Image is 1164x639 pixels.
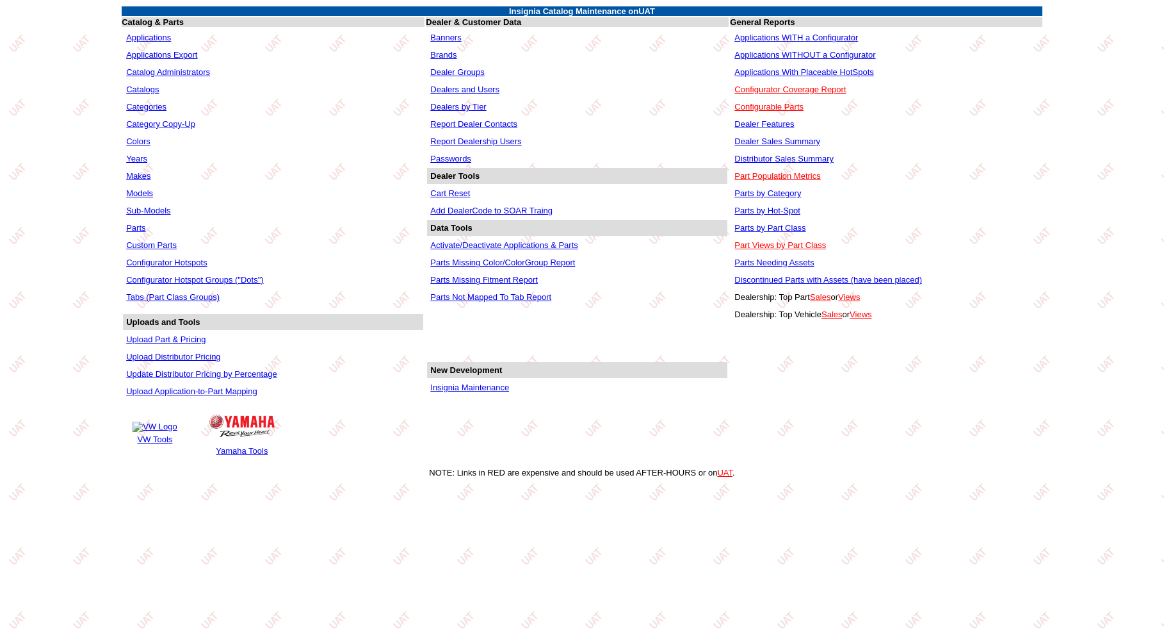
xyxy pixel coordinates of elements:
[430,85,499,94] a: Dealers and Users
[209,445,275,456] td: Yamaha Tools
[734,223,805,233] a: Parts by Part Class
[734,275,922,285] a: Discontinued Parts with Assets (have been placed)
[638,6,655,16] span: UAT
[126,317,200,327] b: Uploads and Tools
[850,310,871,319] a: Views
[126,137,150,146] a: Colors
[734,240,826,250] a: Part Views by Part Class
[430,50,457,60] a: Brands
[810,292,831,302] a: Sales
[132,434,177,445] td: VW Tools
[126,292,220,302] a: Tabs (Part Class Groups)
[5,468,1159,477] div: NOTE: Links in RED are expensive and should be used AFTER-HOURS or on .
[430,223,473,233] b: Data Tools
[207,408,277,458] a: Yamaha Logo Yamaha Tools
[126,386,257,396] a: Upload Application-to-Part Mapping
[734,206,800,215] a: Parts by Hot-Spot
[430,154,471,163] a: Passwords
[838,292,860,302] a: Views
[209,415,275,437] img: Yamaha Logo
[734,85,846,94] a: Configurator Coverage Report
[126,50,197,60] a: Applications Export
[126,369,277,379] a: Update Distributor Pricing by Percentage
[430,67,485,77] a: Dealer Groups
[126,154,147,163] a: Years
[430,275,538,285] a: Parts Missing Fitment Report
[734,33,858,42] a: Applications WITH a Configurator
[430,292,551,302] a: Parts Not Mapped To Tab Report
[430,206,553,215] a: Add DealerCode to SOAR Traing
[734,188,801,198] a: Parts by Category
[126,102,166,112] a: Categories
[734,258,814,267] a: Parts Needing Assets
[734,102,804,112] a: Configurable Parts
[426,17,521,27] b: Dealer & Customer Data
[126,223,145,233] a: Parts
[430,240,578,250] a: Activate/Deactivate Applications & Parts
[126,206,170,215] a: Sub-Models
[734,154,834,163] a: Distributor Sales Summary
[126,85,159,94] a: Catalogs
[430,258,575,267] a: Parts Missing Color/ColorGroup Report
[731,306,1040,322] td: Dealership: Top Vehicle or
[133,422,177,432] img: VW Logo
[126,188,153,198] a: Models
[131,420,179,446] a: VW Logo VW Tools
[430,365,502,375] b: New Development
[734,137,820,146] a: Dealer Sales Summary
[126,275,263,285] a: Configurator Hotspot Groups ("Dots")
[821,310,843,319] a: Sales
[126,33,171,42] a: Applications
[430,119,517,129] a: Report Dealer Contacts
[430,102,486,112] a: Dealers by Tier
[731,289,1040,305] td: Dealership: Top Part or
[126,119,195,129] a: Category Copy-Up
[122,6,1042,16] td: Insignia Catalog Maintenance on
[734,171,820,181] a: Part Population Metrics
[734,50,875,60] a: Applications WITHOUT a Configurator
[430,137,521,146] a: Report Dealership Users
[717,468,732,477] a: UAT
[126,67,210,77] a: Catalog Administrators
[126,335,206,344] a: Upload Part & Pricing
[122,17,184,27] b: Catalog & Parts
[430,33,461,42] a: Banners
[430,188,470,198] a: Cart Reset
[730,17,795,27] b: General Reports
[430,383,509,392] a: Insignia Maintenance
[430,171,480,181] b: Dealer Tools
[126,240,177,250] a: Custom Parts
[734,119,794,129] a: Dealer Features
[126,258,207,267] a: Configurator Hotspots
[734,67,874,77] a: Applications With Placeable HotSpots
[126,352,220,361] a: Upload Distributor Pricing
[126,171,150,181] a: Makes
